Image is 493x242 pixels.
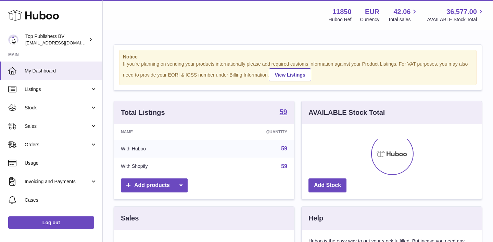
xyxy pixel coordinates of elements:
span: [EMAIL_ADDRESS][DOMAIN_NAME] [25,40,101,45]
strong: 59 [280,108,287,115]
h3: AVAILABLE Stock Total [308,108,385,117]
div: Huboo Ref [329,16,352,23]
td: With Huboo [114,140,211,158]
div: Top Publishers BV [25,33,87,46]
a: 59 [280,108,287,117]
th: Name [114,124,211,140]
span: 42.06 [393,7,410,16]
a: 59 [281,163,287,169]
a: Add Stock [308,178,346,192]
span: Orders [25,142,90,148]
a: 59 [281,146,287,151]
td: With Shopify [114,158,211,175]
a: Log out [8,216,94,229]
span: AVAILABLE Stock Total [427,16,485,23]
span: Invoicing and Payments [25,178,90,185]
h3: Help [308,214,323,223]
span: Stock [25,105,90,111]
a: View Listings [269,68,311,81]
h3: Total Listings [121,108,165,117]
strong: Notice [123,54,473,60]
a: 36,577.00 AVAILABLE Stock Total [427,7,485,23]
span: My Dashboard [25,68,97,74]
span: Cases [25,197,97,203]
strong: EUR [365,7,379,16]
strong: 11850 [332,7,352,16]
img: accounts@fantasticman.com [8,35,18,45]
span: Usage [25,160,97,166]
div: If you're planning on sending your products internationally please add required customs informati... [123,61,473,81]
span: Sales [25,123,90,130]
span: Total sales [388,16,418,23]
span: Listings [25,86,90,93]
span: 36,577.00 [446,7,477,16]
div: Currency [360,16,380,23]
h3: Sales [121,214,139,223]
th: Quantity [211,124,294,140]
a: 42.06 Total sales [388,7,418,23]
a: Add products [121,178,188,192]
